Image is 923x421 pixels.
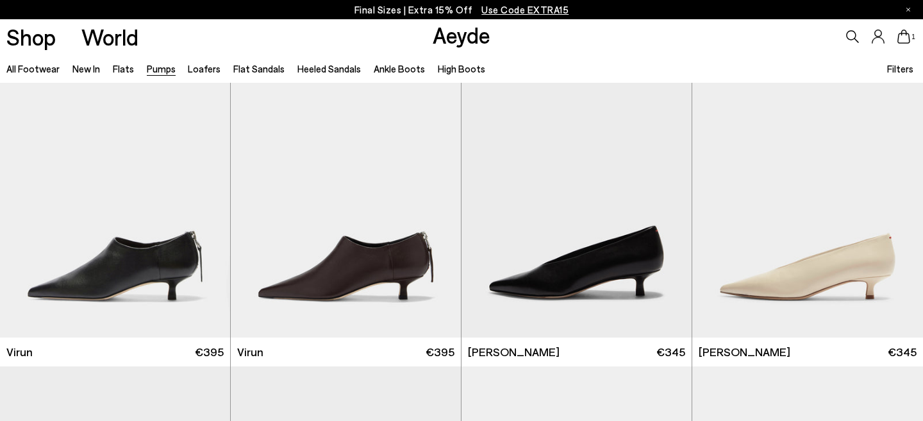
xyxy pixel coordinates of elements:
img: Clara Pointed-Toe Pumps [692,48,923,338]
a: Heeled Sandals [297,63,361,74]
span: 1 [910,33,917,40]
a: Pumps [147,63,176,74]
span: Virun [6,344,33,360]
span: Virun [237,344,263,360]
a: [PERSON_NAME] €345 [692,338,923,366]
img: Virun Pointed Sock Boots [231,48,461,338]
a: 1 [897,30,910,44]
span: €345 [888,344,917,360]
a: High Boots [438,63,485,74]
a: World [81,26,138,48]
img: Clara Pointed-Toe Pumps [462,48,692,338]
a: Loafers [188,63,220,74]
span: €395 [426,344,454,360]
span: Filters [887,63,913,74]
a: All Footwear [6,63,60,74]
span: €345 [656,344,685,360]
a: Ankle Boots [374,63,425,74]
span: [PERSON_NAME] [699,344,790,360]
span: [PERSON_NAME] [468,344,560,360]
a: Shop [6,26,56,48]
p: Final Sizes | Extra 15% Off [354,2,569,18]
a: Flats [113,63,134,74]
a: Flat Sandals [233,63,285,74]
span: €395 [195,344,224,360]
a: Aeyde [433,21,490,48]
a: New In [72,63,100,74]
a: [PERSON_NAME] €345 [462,338,692,366]
a: Virun €395 [231,338,461,366]
span: Navigate to /collections/ss25-final-sizes [481,4,569,15]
